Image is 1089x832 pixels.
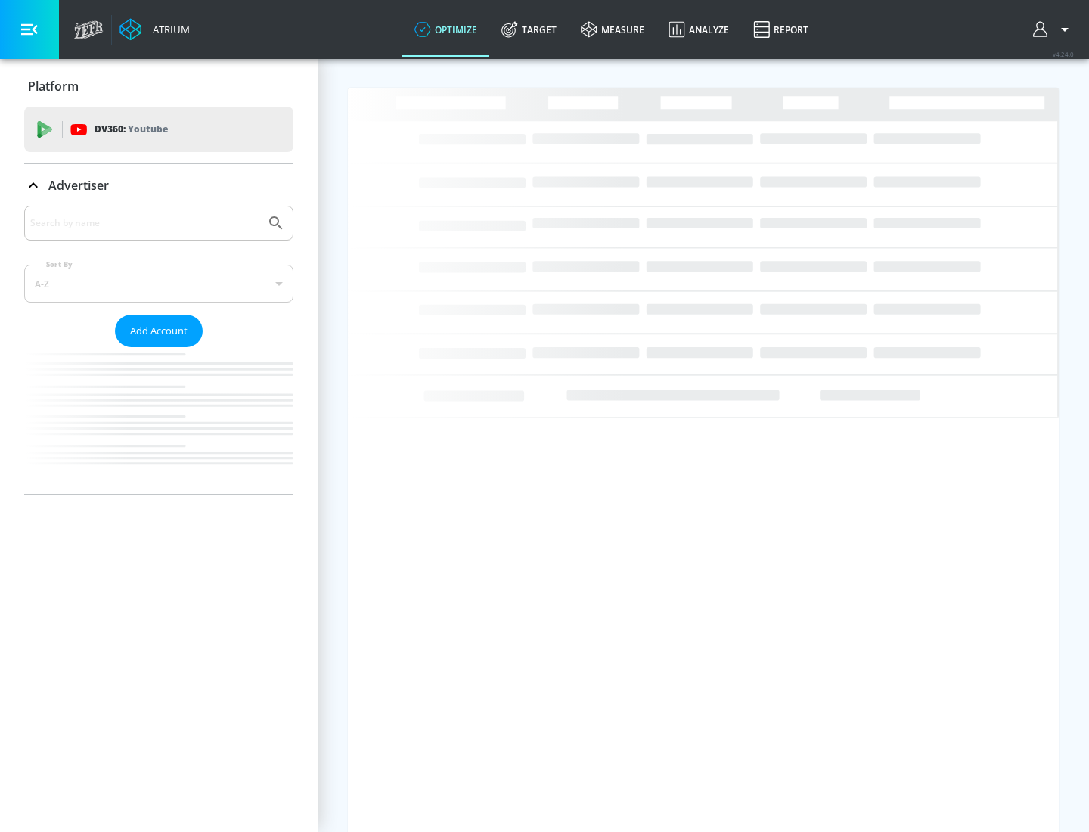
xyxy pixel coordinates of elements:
[24,107,293,152] div: DV360: Youtube
[24,206,293,494] div: Advertiser
[128,121,168,137] p: Youtube
[28,78,79,95] p: Platform
[741,2,821,57] a: Report
[24,265,293,303] div: A-Z
[1053,50,1074,58] span: v 4.24.0
[24,164,293,206] div: Advertiser
[119,18,190,41] a: Atrium
[569,2,656,57] a: measure
[30,213,259,233] input: Search by name
[656,2,741,57] a: Analyze
[24,65,293,107] div: Platform
[43,259,76,269] label: Sort By
[95,121,168,138] p: DV360:
[402,2,489,57] a: optimize
[48,177,109,194] p: Advertiser
[147,23,190,36] div: Atrium
[24,347,293,494] nav: list of Advertiser
[130,322,188,340] span: Add Account
[489,2,569,57] a: Target
[115,315,203,347] button: Add Account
